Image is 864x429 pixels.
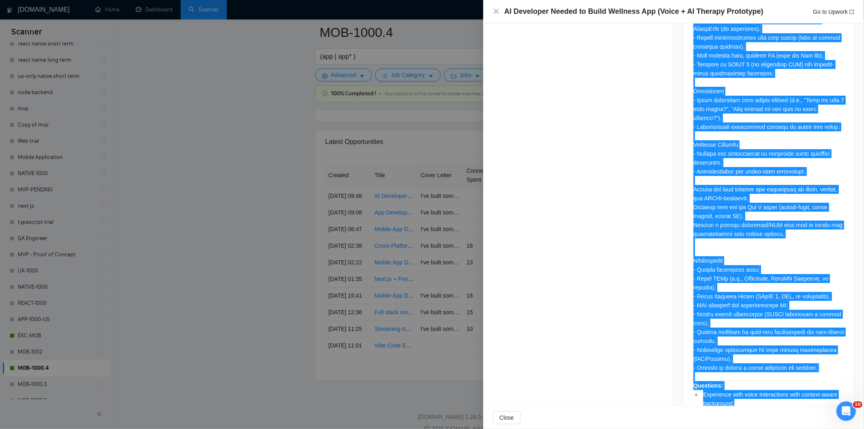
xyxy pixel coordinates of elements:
[693,382,723,389] strong: Questions:
[504,6,764,17] h4: AI Developer Needed to Build Wellness App (Voice + AI Therapy Prototype)
[836,401,856,421] iframe: Intercom live chat
[493,8,499,15] button: Close
[499,413,514,422] span: Close
[849,9,854,14] span: export
[813,9,854,15] a: Go to Upworkexport
[703,391,838,407] span: Experience with voice interactions with context-aware background.
[853,401,862,408] span: 10
[493,411,521,424] button: Close
[493,8,499,15] span: close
